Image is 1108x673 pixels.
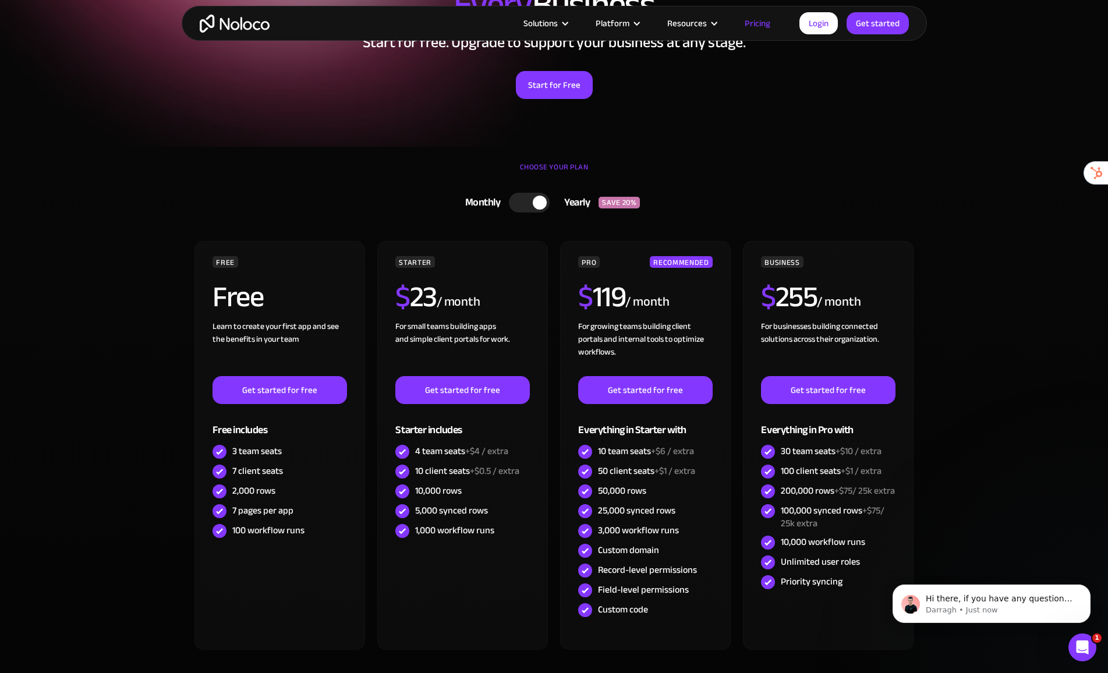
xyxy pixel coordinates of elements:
div: 200,000 rows [781,484,895,497]
span: 1 [1092,633,1102,643]
iframe: Intercom live chat [1068,633,1096,661]
iframe: Intercom notifications message [875,560,1108,642]
div: 10,000 workflow runs [781,536,865,548]
div: 5,000 synced rows [415,504,488,517]
div: Platform [596,16,629,31]
div: For growing teams building client portals and internal tools to optimize workflows. [578,320,712,376]
span: $ [395,270,410,324]
div: Free includes [213,404,346,442]
div: Yearly [550,194,599,211]
span: +$75/ 25k extra [781,502,884,532]
a: Pricing [730,16,785,31]
div: Everything in Pro with [761,404,895,442]
a: Get started for free [395,376,529,404]
div: Monthly [451,194,509,211]
a: home [200,15,270,33]
div: 100,000 synced rows [781,504,895,530]
div: / month [437,293,480,311]
div: Field-level permissions [598,583,689,596]
div: / month [817,293,861,311]
a: Get started [847,12,909,34]
div: 3,000 workflow runs [598,524,679,537]
div: BUSINESS [761,256,803,268]
div: 50 client seats [598,465,695,477]
div: 25,000 synced rows [598,504,675,517]
div: Solutions [523,16,558,31]
a: Login [799,12,838,34]
div: Solutions [509,16,581,31]
a: Get started for free [213,376,346,404]
div: 30 team seats [781,445,882,458]
div: 10 team seats [598,445,694,458]
div: 10 client seats [415,465,519,477]
div: For businesses building connected solutions across their organization. ‍ [761,320,895,376]
div: Resources [667,16,707,31]
h2: Start for free. Upgrade to support your business at any stage. [193,34,915,51]
span: $ [578,270,593,324]
div: PRO [578,256,600,268]
div: 100 workflow runs [232,524,305,537]
div: Starter includes [395,404,529,442]
div: Learn to create your first app and see the benefits in your team ‍ [213,320,346,376]
div: Priority syncing [781,575,842,588]
div: FREE [213,256,238,268]
span: +$10 / extra [836,442,882,460]
div: Record-level permissions [598,564,697,576]
div: Custom domain [598,544,659,557]
span: +$1 / extra [654,462,695,480]
div: SAVE 20% [599,197,640,208]
div: 4 team seats [415,445,508,458]
div: Platform [581,16,653,31]
div: 100 client seats [781,465,882,477]
div: 3 team seats [232,445,282,458]
span: +$4 / extra [465,442,508,460]
h2: Free [213,282,263,311]
div: 50,000 rows [598,484,646,497]
h2: 23 [395,282,437,311]
div: 2,000 rows [232,484,275,497]
h2: 255 [761,282,817,311]
a: Get started for free [578,376,712,404]
span: +$6 / extra [651,442,694,460]
div: 7 client seats [232,465,283,477]
div: Resources [653,16,730,31]
div: 1,000 workflow runs [415,524,494,537]
div: / month [625,293,669,311]
div: 10,000 rows [415,484,462,497]
div: Everything in Starter with [578,404,712,442]
span: +$1 / extra [841,462,882,480]
span: $ [761,270,776,324]
div: For small teams building apps and simple client portals for work. ‍ [395,320,529,376]
div: STARTER [395,256,434,268]
span: +$75/ 25k extra [834,482,895,500]
a: Get started for free [761,376,895,404]
h2: 119 [578,282,625,311]
div: 7 pages per app [232,504,293,517]
a: Start for Free [516,71,593,99]
div: RECOMMENDED [650,256,712,268]
div: Unlimited user roles [781,555,860,568]
div: Custom code [598,603,648,616]
span: +$0.5 / extra [470,462,519,480]
div: CHOOSE YOUR PLAN [193,158,915,187]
